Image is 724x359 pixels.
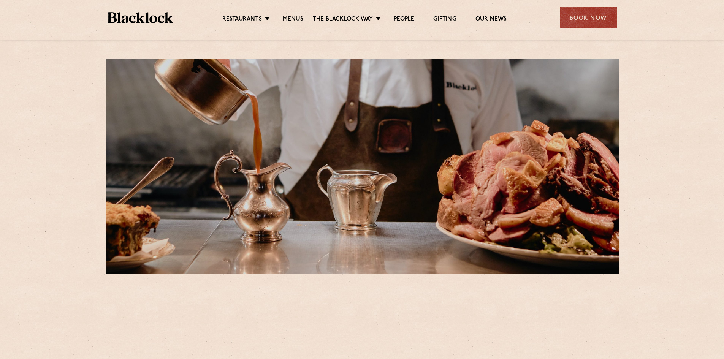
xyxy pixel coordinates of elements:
[433,16,456,24] a: Gifting
[560,7,617,28] div: Book Now
[283,16,303,24] a: Menus
[475,16,507,24] a: Our News
[394,16,414,24] a: People
[108,12,173,23] img: BL_Textured_Logo-footer-cropped.svg
[313,16,373,24] a: The Blacklock Way
[222,16,262,24] a: Restaurants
